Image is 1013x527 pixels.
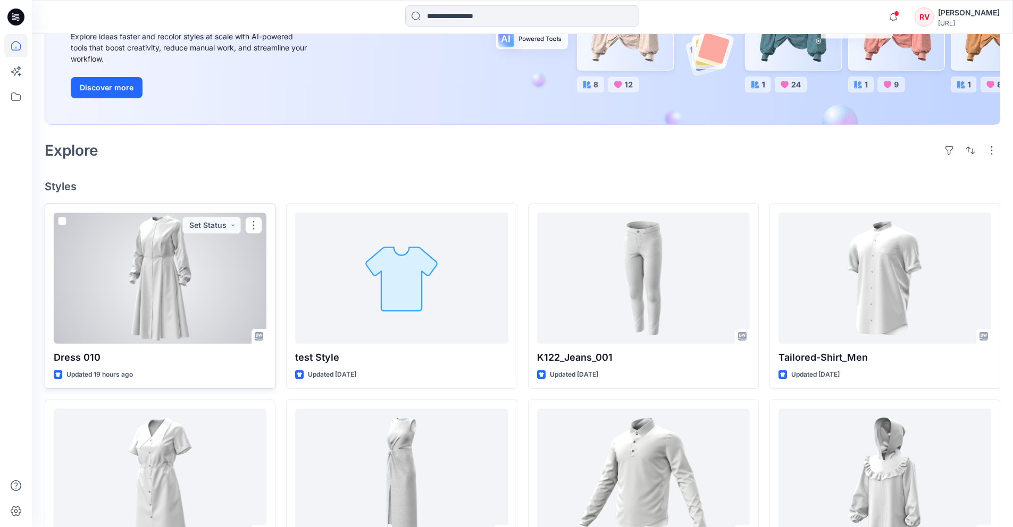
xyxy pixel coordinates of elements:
p: Tailored-Shirt_Men [778,350,991,365]
div: [URL] [938,19,1000,27]
p: Dress 010 [54,350,266,365]
p: test Style [295,350,508,365]
a: Discover more [71,77,310,98]
div: RV [915,7,934,27]
p: K122_Jeans_001 [537,350,750,365]
button: Discover more [71,77,143,98]
h4: Styles [45,180,1000,193]
a: Dress 010 [54,212,266,344]
a: K122_Jeans_001 [537,212,750,344]
p: Updated [DATE] [550,369,598,380]
p: Updated [DATE] [791,369,840,380]
a: Tailored-Shirt_Men [778,212,991,344]
div: [PERSON_NAME] [938,6,1000,19]
h2: Explore [45,142,98,159]
div: Explore ideas faster and recolor styles at scale with AI-powered tools that boost creativity, red... [71,31,310,64]
p: Updated 19 hours ago [66,369,133,380]
p: Updated [DATE] [308,369,356,380]
a: test Style [295,212,508,344]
